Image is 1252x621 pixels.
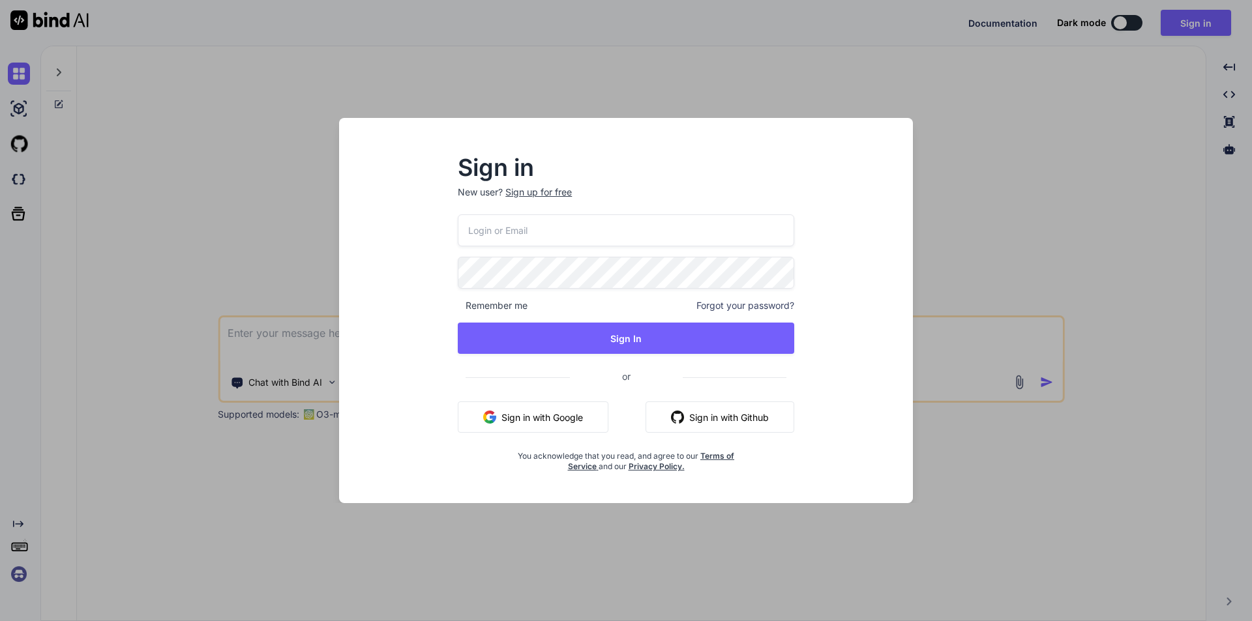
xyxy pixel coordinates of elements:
[629,461,685,471] a: Privacy Policy.
[458,214,794,246] input: Login or Email
[646,401,794,433] button: Sign in with Github
[671,411,684,424] img: github
[483,411,496,424] img: google
[570,360,683,392] span: or
[458,323,794,354] button: Sign In
[696,299,794,312] span: Forgot your password?
[505,186,572,199] div: Sign up for free
[458,401,608,433] button: Sign in with Google
[458,157,794,178] h2: Sign in
[458,299,528,312] span: Remember me
[514,443,738,472] div: You acknowledge that you read, and agree to our and our
[458,186,794,214] p: New user?
[568,451,735,471] a: Terms of Service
